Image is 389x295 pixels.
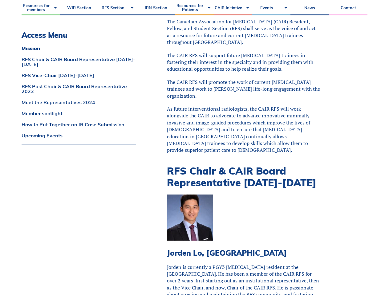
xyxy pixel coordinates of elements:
[22,31,136,40] h3: Access Menu
[22,46,136,51] a: Mission
[22,100,136,105] a: Meet the Representatives 2024
[167,52,321,73] p: The CAIR RFS will support future [MEDICAL_DATA] trainees in fostering their interest in the speci...
[167,18,321,46] p: The Canadian Association for [MEDICAL_DATA] (CAIR) Resident, Fellow, and Student Section (RFS) sh...
[22,57,136,67] a: RFS Chair & CAIR Board Representative [DATE]-[DATE]
[22,122,136,127] a: How to Put Together an IR Case Submission
[22,84,136,94] a: RFS Past Chair & CAIR Board Representative 2023
[167,165,321,189] h2: RFS Chair & CAIR Board Representative [DATE]-[DATE]
[167,249,321,258] h3: Jorden Lo, [GEOGRAPHIC_DATA]
[167,105,321,154] p: As future interventional radiologists, the CAIR RFS will work alongside the CAIR to advocate to a...
[22,73,136,78] a: RFS Vice-Chair [DATE]-[DATE]
[22,111,136,116] a: Member spotlight
[167,79,321,99] p: The CAIR RFS will promote the work of current [MEDICAL_DATA] trainees and work to [PERSON_NAME] l...
[22,133,136,138] a: Upcoming Events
